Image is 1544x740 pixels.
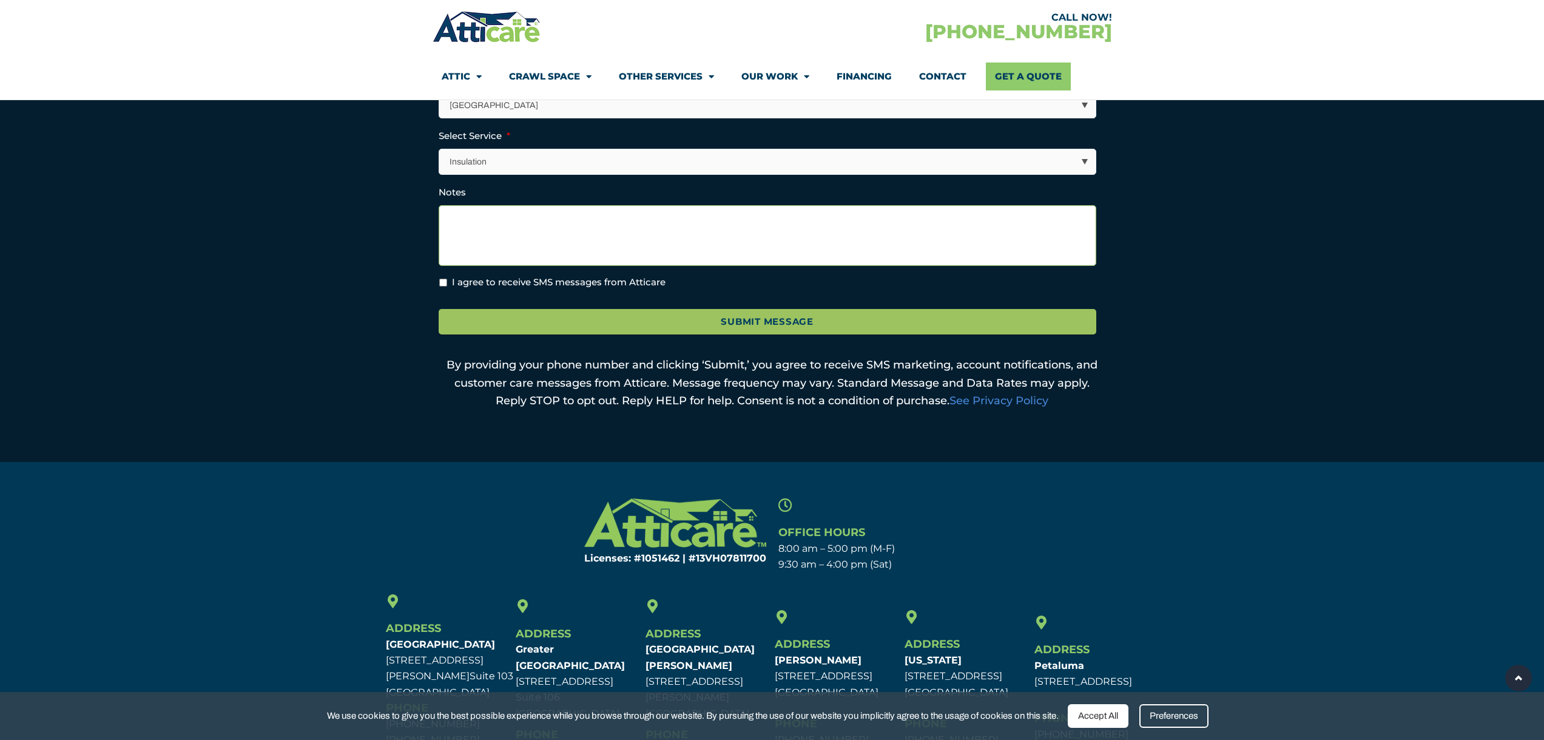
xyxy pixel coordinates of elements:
div: CALL NOW! [772,13,1112,22]
p: By providing your phone number and clicking ‘Submit,’ you agree to receive SMS marketing, account... [439,356,1106,410]
input: Submit Message [439,309,1096,335]
span: Address [516,627,571,640]
a: See Privacy Policy [949,394,1048,407]
b: Petaluma [1034,660,1084,671]
b: [US_STATE] [905,654,962,666]
a: Crawl Space [509,63,592,90]
p: [STREET_ADDRESS] [GEOGRAPHIC_DATA] [775,653,898,701]
p: [STREET_ADDRESS][PERSON_NAME] [GEOGRAPHIC_DATA] [386,637,510,701]
label: Notes [439,186,466,199]
div: Accept All [1068,704,1128,728]
label: I agree to receive SMS messages from Atticare [452,276,666,290]
span: Address [1034,643,1090,656]
b: [PERSON_NAME] [775,654,861,666]
span: Address [386,622,441,635]
span: Address [775,637,830,651]
a: Contact [919,63,966,90]
span: Address [646,627,701,640]
a: Our Work [741,63,809,90]
nav: Menu [442,63,1103,90]
p: [STREET_ADDRESS] [1034,658,1158,690]
span: Office Hours [778,526,865,539]
a: Financing [837,63,892,90]
h6: Licenses: #1051462 | #13VH078117​00 [548,554,766,563]
p: [STREET_ADDRESS] Suite 106 [GEOGRAPHIC_DATA] [516,642,639,721]
div: Preferences [1139,704,1209,728]
p: [STREET_ADDRESS] [GEOGRAPHIC_DATA] [905,653,1028,701]
span: We use cookies to give you the best possible experience while you browse through our website. By ... [327,708,1059,724]
p: 8:00 am – 5:00 pm (M-F) 9:30 am – 4:00 pm (Sat) [778,541,996,573]
label: Select Service [439,130,510,142]
span: Address [905,637,960,651]
a: Other Services [619,63,714,90]
a: Get A Quote [986,63,1071,90]
a: Attic [442,63,482,90]
b: Greater [GEOGRAPHIC_DATA] [516,643,625,671]
p: [STREET_ADDRESS][PERSON_NAME] [GEOGRAPHIC_DATA] [646,642,769,721]
b: [GEOGRAPHIC_DATA] [386,639,495,650]
b: [GEOGRAPHIC_DATA][PERSON_NAME] [646,643,755,671]
span: Suite 103 [470,670,513,682]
